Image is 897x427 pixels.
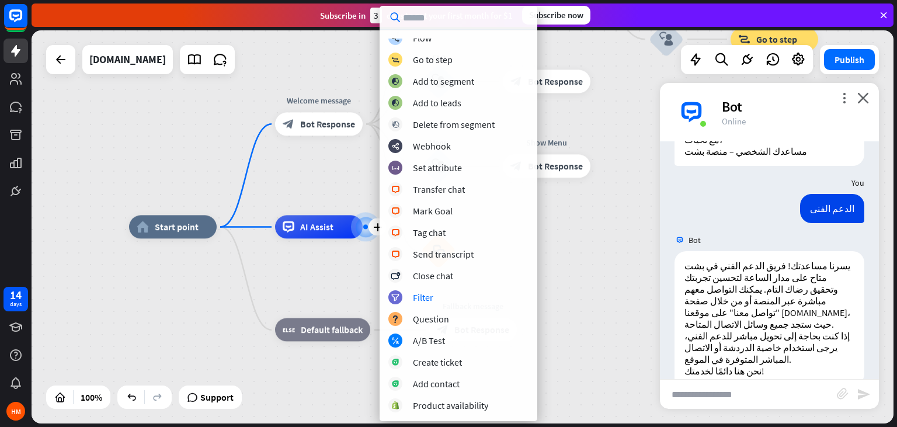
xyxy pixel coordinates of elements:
span: AI Assist [300,221,333,233]
div: Show Menu [494,137,599,149]
i: block_ab_testing [392,337,399,345]
span: Bot Response [528,161,583,172]
i: block_fallback [283,324,295,336]
i: block_goto [391,56,399,64]
div: Add to leads [413,97,461,109]
span: Support [200,388,234,407]
span: You [851,178,864,188]
i: block_user_input [659,32,673,46]
i: block_livechat [391,229,400,237]
i: block_close_chat [391,272,400,280]
button: Open LiveChat chat widget [9,5,44,40]
button: Publish [824,49,875,70]
span: Bot Response [300,118,355,130]
div: Tag chat [413,227,446,238]
div: Mark Goal [413,205,453,217]
div: Delete from segment [413,119,495,130]
div: 3 [370,8,382,23]
i: block_bot_response [283,118,294,130]
div: Bot [722,98,865,116]
i: more_vert [839,92,850,103]
a: 14 days [4,287,28,311]
div: Send transcript [413,248,474,260]
i: block_livechat [391,251,400,258]
p: إذا كنت بحاجة إلى تحويل مباشر للدعم الفني، يرجى استخدام خاصية الدردشة أو الاتصال المباشر المتوفرة... [684,330,854,365]
i: block_add_to_segment [391,99,399,107]
div: Create ticket [413,356,462,368]
div: A/B Test [413,335,445,346]
i: close [857,92,869,103]
div: Transfer chat [413,183,465,195]
div: Welcome message [266,95,371,106]
p: يسرنا مساعدتك! فريق الدعم الفني في بشت متاح على مدار الساعة لتحسين تجربتك وتحقيق رضاك التام. يمكن... [684,260,854,330]
div: Subscribe in days to get your first month for $1 [320,8,513,23]
i: block_goto [738,33,750,45]
div: Add to segment [413,75,474,87]
div: Webhook [413,140,451,152]
div: days [10,300,22,308]
div: bsht.com.sa [89,45,166,74]
i: block_delete_from_segment [392,121,399,129]
i: send [857,387,871,401]
i: block_attachment [837,388,849,400]
p: نحن هنا دائمًا لخدمتك! [684,365,854,377]
div: Go to step [413,54,453,65]
span: Default fallback [301,324,363,336]
div: Close chat [413,270,453,282]
i: block_livechat [391,186,400,193]
div: 100% [77,388,106,407]
span: Go to step [756,33,797,45]
div: Online [722,116,865,127]
i: filter [391,294,399,301]
i: plus [373,223,382,231]
div: Subscribe now [522,6,590,25]
div: Add contact [413,378,460,390]
i: block_add_to_segment [391,78,399,85]
div: 14 [10,290,22,300]
i: block_question [392,315,399,323]
div: Set attribute [413,162,462,173]
i: webhooks [392,143,399,150]
i: block_livechat [391,207,400,215]
span: Bot [689,235,701,245]
span: Start point [155,221,199,233]
i: home_2 [137,221,149,233]
div: Product availability [413,400,488,411]
div: HM [6,402,25,421]
div: Filter [413,291,433,303]
div: Question [413,313,449,325]
div: الدعم الفنى [800,194,864,223]
span: Bot Response [528,76,583,88]
i: block_set_attribute [392,164,399,172]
